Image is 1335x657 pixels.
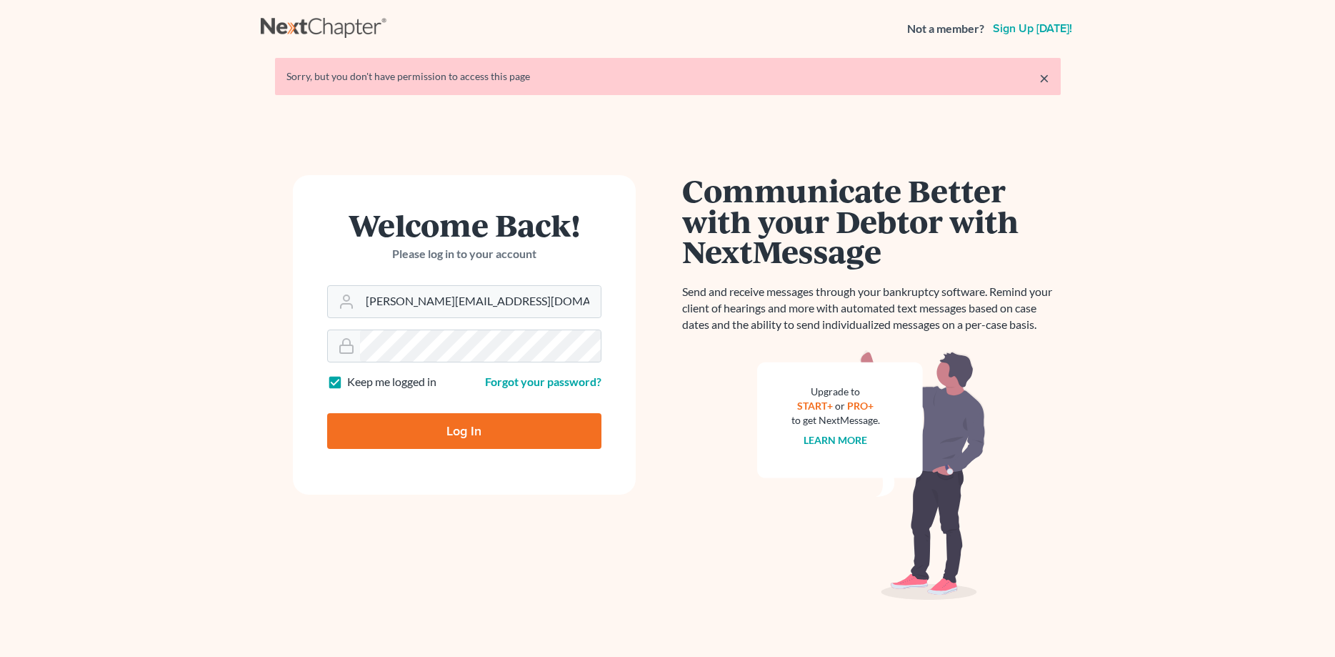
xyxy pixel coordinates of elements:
[682,284,1061,333] p: Send and receive messages through your bankruptcy software. Remind your client of hearings and mo...
[804,434,867,446] a: Learn more
[907,21,984,37] strong: Not a member?
[990,23,1075,34] a: Sign up [DATE]!
[360,286,601,317] input: Email Address
[835,400,845,412] span: or
[327,209,601,240] h1: Welcome Back!
[847,400,874,412] a: PRO+
[682,175,1061,267] h1: Communicate Better with your Debtor with NextMessage
[327,246,601,262] p: Please log in to your account
[791,413,880,428] div: to get NextMessage.
[797,400,833,412] a: START+
[327,413,601,449] input: Log In
[1039,69,1049,87] a: ×
[791,385,880,399] div: Upgrade to
[757,350,986,601] img: nextmessage_bg-59042aed3d76b12b5cd301f8e5b87938c9018125f34e5fa2b7a6b67550977c72.svg
[286,69,1049,84] div: Sorry, but you don't have permission to access this page
[347,374,436,390] label: Keep me logged in
[485,375,601,388] a: Forgot your password?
